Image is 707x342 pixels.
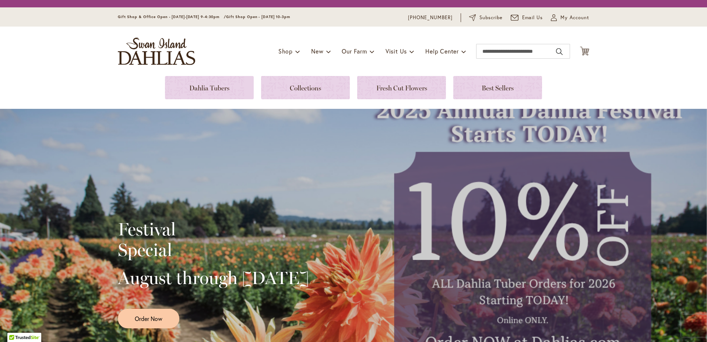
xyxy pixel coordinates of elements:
[511,14,543,21] a: Email Us
[469,14,503,21] a: Subscribe
[479,14,503,21] span: Subscribe
[425,47,459,55] span: Help Center
[118,38,195,65] a: store logo
[118,14,226,19] span: Gift Shop & Office Open - [DATE]-[DATE] 9-4:30pm /
[551,14,589,21] button: My Account
[386,47,407,55] span: Visit Us
[522,14,543,21] span: Email Us
[342,47,367,55] span: Our Farm
[408,14,453,21] a: [PHONE_NUMBER]
[118,309,179,328] a: Order Now
[278,47,293,55] span: Shop
[118,219,309,260] h2: Festival Special
[135,314,162,323] span: Order Now
[560,14,589,21] span: My Account
[118,267,309,288] h2: August through [DATE]
[226,14,290,19] span: Gift Shop Open - [DATE] 10-3pm
[311,47,323,55] span: New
